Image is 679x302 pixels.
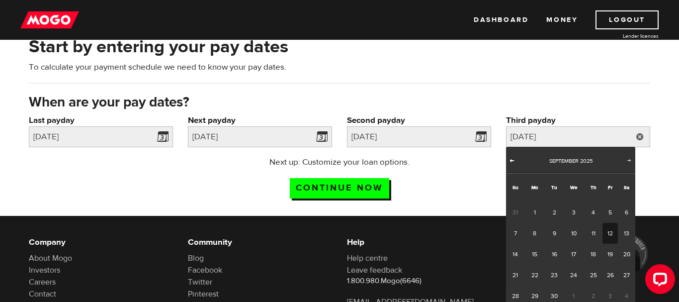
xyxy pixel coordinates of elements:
span: Thursday [591,184,596,191]
a: 2 [545,202,563,223]
a: Careers [29,277,56,287]
a: 23 [545,265,563,286]
a: 11 [584,223,602,244]
label: Third payday [506,114,650,126]
span: Next [625,156,633,164]
input: Continue now [290,178,389,199]
h3: When are your pay dates? [29,95,650,110]
a: 20 [618,244,635,265]
a: 3 [564,202,584,223]
span: 31 [506,202,524,223]
a: 15 [524,244,545,265]
a: About Mogo [29,253,72,263]
a: 9 [545,223,563,244]
a: 21 [506,265,524,286]
a: 17 [564,244,584,265]
a: Prev [507,156,517,166]
h2: Start by entering your pay dates [29,36,650,57]
a: 5 [602,202,618,223]
a: Investors [29,265,60,275]
span: Saturday [624,184,629,191]
a: 22 [524,265,545,286]
a: Logout [595,10,659,29]
img: mogo_logo-11ee424be714fa7cbb0f0f49df9e16ec.png [20,10,79,29]
span: Tuesday [551,184,557,191]
a: 6 [618,202,635,223]
p: To calculate your payment schedule we need to know your pay dates. [29,61,650,73]
a: 13 [618,223,635,244]
a: 1 [524,202,545,223]
a: Leave feedback [347,265,402,275]
span: September [549,157,579,165]
a: Help centre [347,253,388,263]
a: Twitter [188,277,212,287]
label: Next payday [188,114,332,126]
a: Next [624,156,634,166]
a: 4 [584,202,602,223]
a: 26 [602,265,618,286]
span: Wednesday [570,184,577,191]
a: Money [546,10,578,29]
a: Blog [188,253,204,263]
a: Pinterest [188,289,219,299]
h6: Company [29,236,173,248]
label: Second payday [347,114,491,126]
label: Last payday [29,114,173,126]
a: 24 [564,265,584,286]
p: 1.800.980.Mogo(6646) [347,276,491,286]
a: 16 [545,244,563,265]
p: Next up: Customize your loan options. [241,156,438,168]
a: 27 [618,265,635,286]
span: Sunday [512,184,518,191]
span: Prev [508,156,516,164]
iframe: LiveChat chat widget [637,260,679,302]
a: Dashboard [474,10,528,29]
a: 10 [564,223,584,244]
a: 25 [584,265,602,286]
a: 18 [584,244,602,265]
a: Contact [29,289,56,299]
a: 8 [524,223,545,244]
a: 19 [602,244,618,265]
span: 2025 [580,157,593,165]
a: 12 [602,223,618,244]
span: Friday [608,184,612,191]
span: Monday [531,184,538,191]
a: 14 [506,244,524,265]
a: Facebook [188,265,222,275]
h6: Community [188,236,332,248]
h6: Help [347,236,491,248]
a: 7 [506,223,524,244]
a: Lender licences [584,32,659,40]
